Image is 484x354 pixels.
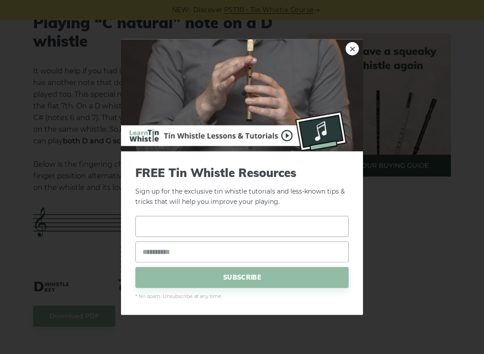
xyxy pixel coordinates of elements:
[135,292,349,300] span: * No spam. Unsubscribe at any time.
[121,39,363,151] img: Tin Whistle Buying Guide Preview
[346,42,359,56] a: ×
[135,166,349,207] p: Sign up for the exclusive tin whistle tutorials and less-known tips & tricks that will help you i...
[135,267,349,288] span: SUBSCRIBE
[135,166,349,180] span: FREE Tin Whistle Resources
